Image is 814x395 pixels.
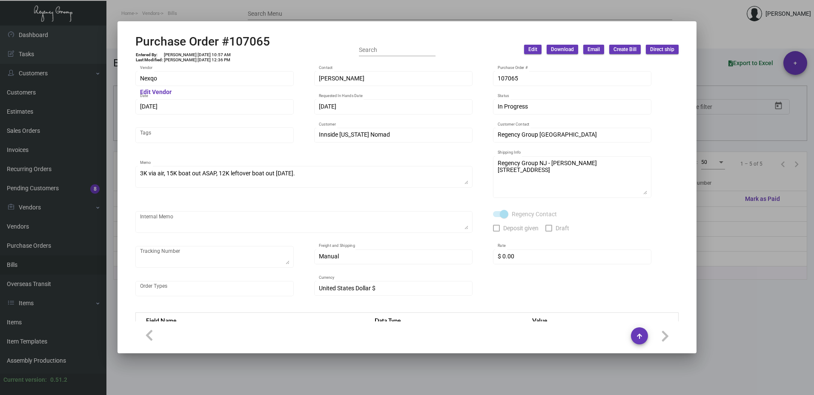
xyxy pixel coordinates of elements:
th: Data Type [366,313,524,328]
span: Direct ship [650,46,674,53]
span: Create Bill [613,46,636,53]
mat-hint: Edit Vendor [140,89,172,96]
th: Value [524,313,678,328]
span: In Progress [498,103,528,110]
th: Field Name [136,313,367,328]
span: Deposit given [503,223,539,233]
button: Direct ship [646,45,679,54]
div: Current version: [3,375,47,384]
div: 0.51.2 [50,375,67,384]
button: Edit [524,45,542,54]
td: [PERSON_NAME] [DATE] 12:36 PM [163,57,231,63]
td: Entered By: [135,52,163,57]
span: Email [588,46,600,53]
span: Edit [528,46,537,53]
h2: Purchase Order #107065 [135,34,270,49]
button: Download [547,45,578,54]
span: Regency Contact [512,209,557,219]
span: Manual [319,253,339,260]
td: [PERSON_NAME] [DATE] 10:57 AM [163,52,231,57]
button: Create Bill [609,45,641,54]
td: Last Modified: [135,57,163,63]
span: Download [551,46,574,53]
button: Email [583,45,604,54]
span: Draft [556,223,569,233]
